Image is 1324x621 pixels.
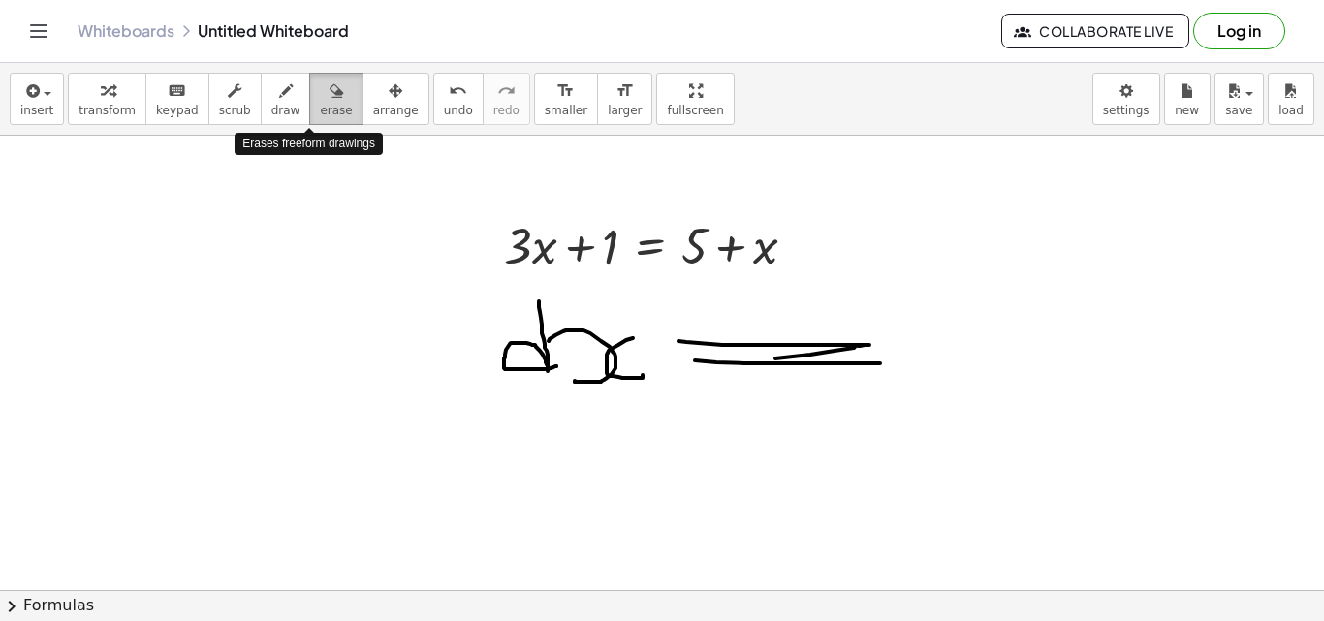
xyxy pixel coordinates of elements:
a: Whiteboards [78,21,174,41]
button: Collaborate Live [1001,14,1189,48]
button: keyboardkeypad [145,73,209,125]
span: erase [320,104,352,117]
span: new [1175,104,1199,117]
button: save [1214,73,1264,125]
i: redo [497,79,516,103]
span: keypad [156,104,199,117]
button: scrub [208,73,262,125]
button: transform [68,73,146,125]
button: redoredo [483,73,530,125]
button: format_sizesmaller [534,73,598,125]
i: format_size [615,79,634,103]
button: insert [10,73,64,125]
span: undo [444,104,473,117]
span: load [1278,104,1304,117]
button: Log in [1193,13,1285,49]
span: draw [271,104,300,117]
i: keyboard [168,79,186,103]
span: larger [608,104,642,117]
button: arrange [363,73,429,125]
span: redo [493,104,520,117]
button: draw [261,73,311,125]
button: format_sizelarger [597,73,652,125]
button: load [1268,73,1314,125]
span: arrange [373,104,419,117]
button: new [1164,73,1211,125]
span: smaller [545,104,587,117]
i: undo [449,79,467,103]
span: scrub [219,104,251,117]
button: settings [1092,73,1160,125]
button: undoundo [433,73,484,125]
span: insert [20,104,53,117]
button: erase [309,73,363,125]
span: fullscreen [667,104,723,117]
button: Toggle navigation [23,16,54,47]
span: settings [1103,104,1150,117]
i: format_size [556,79,575,103]
span: Collaborate Live [1018,22,1173,40]
span: transform [79,104,136,117]
div: Erases freeform drawings [235,133,383,155]
span: save [1225,104,1252,117]
button: fullscreen [656,73,734,125]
